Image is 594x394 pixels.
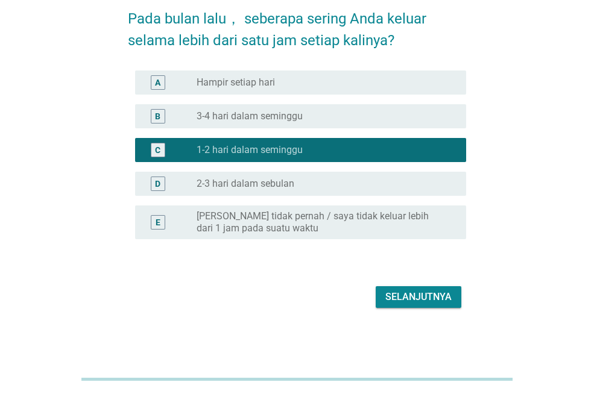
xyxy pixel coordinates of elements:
[155,76,160,89] div: A
[197,178,294,190] label: 2-3 hari dalam sebulan
[155,177,160,190] div: D
[376,286,461,308] button: Selanjutnya
[155,143,160,156] div: C
[385,290,452,304] div: Selanjutnya
[156,216,160,228] div: E
[197,110,303,122] label: 3-4 hari dalam seminggu
[197,144,303,156] label: 1-2 hari dalam seminggu
[197,77,275,89] label: Hampir setiap hari
[155,110,160,122] div: B
[197,210,447,234] label: [PERSON_NAME] tidak pernah / saya tidak keluar lebih dari 1 jam pada suatu waktu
